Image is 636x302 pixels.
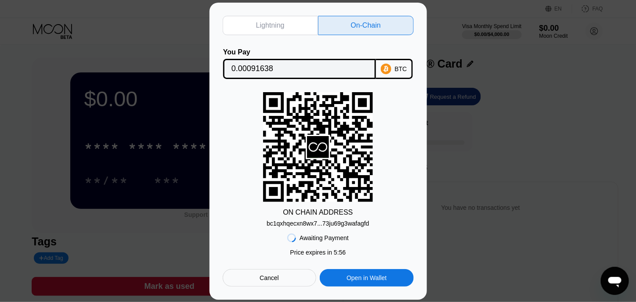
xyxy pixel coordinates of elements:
div: On-Chain [318,16,414,35]
div: You PayBTC [223,48,414,79]
div: Awaiting Payment [300,234,349,241]
div: Lightning [223,16,318,35]
div: bc1qxhqecxn8wx7...73ju69g3wafagfd [267,216,369,227]
div: BTC [395,65,407,72]
div: Cancel [223,269,316,287]
div: On-Chain [351,21,381,30]
div: Open in Wallet [320,269,413,287]
div: You Pay [223,48,376,56]
iframe: Mesajlaşma penceresini başlatma düğmesi [601,267,629,295]
div: Price expires in [290,249,346,256]
div: Lightning [256,21,285,30]
div: Open in Wallet [347,274,387,282]
span: 5 : 56 [334,249,346,256]
div: Cancel [260,274,279,282]
div: bc1qxhqecxn8wx7...73ju69g3wafagfd [267,220,369,227]
div: ON CHAIN ADDRESS [283,209,353,216]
